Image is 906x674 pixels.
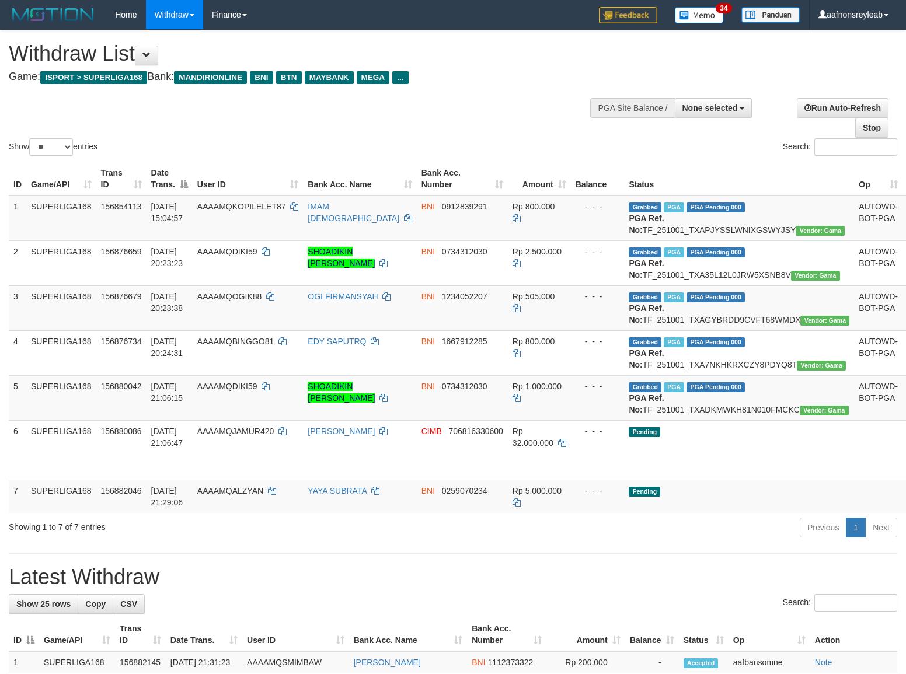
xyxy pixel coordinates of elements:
[39,651,115,673] td: SUPERLIGA168
[9,330,26,375] td: 4
[664,382,684,392] span: Marked by aafphoenmanit
[675,7,724,23] img: Button%20Memo.svg
[629,427,660,437] span: Pending
[9,651,39,673] td: 1
[166,618,242,651] th: Date Trans.: activate to sort column ascending
[26,330,96,375] td: SUPERLIGA168
[629,487,660,497] span: Pending
[629,259,664,280] b: PGA Ref. No:
[624,240,854,285] td: TF_251001_TXA35L12L0JRW5XSNB8V
[625,651,679,673] td: -
[629,247,661,257] span: Grabbed
[421,292,435,301] span: BNI
[783,138,897,156] label: Search:
[442,337,487,346] span: Copy 1667912285 to clipboard
[664,292,684,302] span: Marked by aafsoycanthlai
[800,406,849,415] span: Vendor URL: https://trx31.1velocity.biz
[151,337,183,358] span: [DATE] 20:24:31
[664,337,684,347] span: Marked by aafsoycanthlai
[26,240,96,285] td: SUPERLIGA168
[442,292,487,301] span: Copy 1234052207 to clipboard
[625,618,679,651] th: Balance: activate to sort column ascending
[197,427,274,436] span: AAAAMQJAMUR420
[513,427,553,448] span: Rp 32.000.000
[78,594,113,614] a: Copy
[193,162,304,195] th: User ID: activate to sort column ascending
[417,162,508,195] th: Bank Acc. Number: activate to sort column ascending
[308,337,366,346] a: EDY SAPUTRQ
[865,518,897,537] a: Next
[576,485,620,497] div: - - -
[576,336,620,347] div: - - -
[448,427,503,436] span: Copy 706816330600 to clipboard
[472,658,485,667] span: BNI
[303,162,416,195] th: Bank Acc. Name: activate to sort column ascending
[796,226,845,236] span: Vendor URL: https://trx31.1velocity.biz
[487,658,533,667] span: Copy 1112373322 to clipboard
[741,7,800,23] img: panduan.png
[421,486,435,495] span: BNI
[101,292,142,301] span: 156876679
[197,382,257,391] span: AAAAMQDIKI59
[629,292,661,302] span: Grabbed
[684,658,719,668] span: Accepted
[166,651,242,673] td: [DATE] 21:31:23
[679,618,729,651] th: Status: activate to sort column ascending
[814,138,897,156] input: Search:
[513,247,562,256] span: Rp 2.500.000
[687,247,745,257] span: PGA Pending
[854,330,902,375] td: AUTOWD-BOT-PGA
[729,651,810,673] td: aafbansomne
[675,98,752,118] button: None selected
[9,240,26,285] td: 2
[576,246,620,257] div: - - -
[576,291,620,302] div: - - -
[629,337,661,347] span: Grabbed
[800,518,846,537] a: Previous
[26,375,96,420] td: SUPERLIGA168
[855,118,888,138] a: Stop
[421,382,435,391] span: BNI
[442,202,487,211] span: Copy 0912839291 to clipboard
[576,201,620,212] div: - - -
[682,103,738,113] span: None selected
[810,618,897,651] th: Action
[854,240,902,285] td: AUTOWD-BOT-PGA
[854,285,902,330] td: AUTOWD-BOT-PGA
[242,651,349,673] td: AAAAMQSMIMBAW
[40,71,147,84] span: ISPORT > SUPERLIGA168
[308,486,367,495] a: YAYA SUBRATA
[101,427,142,436] span: 156880086
[421,202,435,211] span: BNI
[9,6,97,23] img: MOTION_logo.png
[96,162,147,195] th: Trans ID: activate to sort column ascending
[442,486,487,495] span: Copy 0259070234 to clipboard
[197,202,286,211] span: AAAAMQKOPILELET87
[797,98,888,118] a: Run Auto-Refresh
[16,599,71,609] span: Show 25 rows
[513,292,555,301] span: Rp 505.000
[113,594,145,614] a: CSV
[101,202,142,211] span: 156854113
[101,247,142,256] span: 156876659
[687,292,745,302] span: PGA Pending
[800,316,849,326] span: Vendor URL: https://trx31.1velocity.biz
[9,420,26,480] td: 6
[357,71,390,84] span: MEGA
[308,382,375,403] a: SHOADIKIN [PERSON_NAME]
[846,518,866,537] a: 1
[629,303,664,324] b: PGA Ref. No:
[854,375,902,420] td: AUTOWD-BOT-PGA
[854,162,902,195] th: Op: activate to sort column ascending
[151,427,183,448] span: [DATE] 21:06:47
[151,247,183,268] span: [DATE] 20:23:23
[664,202,684,212] span: Marked by aafchhiseyha
[629,382,661,392] span: Grabbed
[39,618,115,651] th: Game/API: activate to sort column ascending
[29,138,73,156] select: Showentries
[308,247,375,268] a: SHOADIKIN [PERSON_NAME]
[197,292,262,301] span: AAAAMQOGIK88
[590,98,674,118] div: PGA Site Balance /
[814,594,897,612] input: Search:
[9,42,593,65] h1: Withdraw List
